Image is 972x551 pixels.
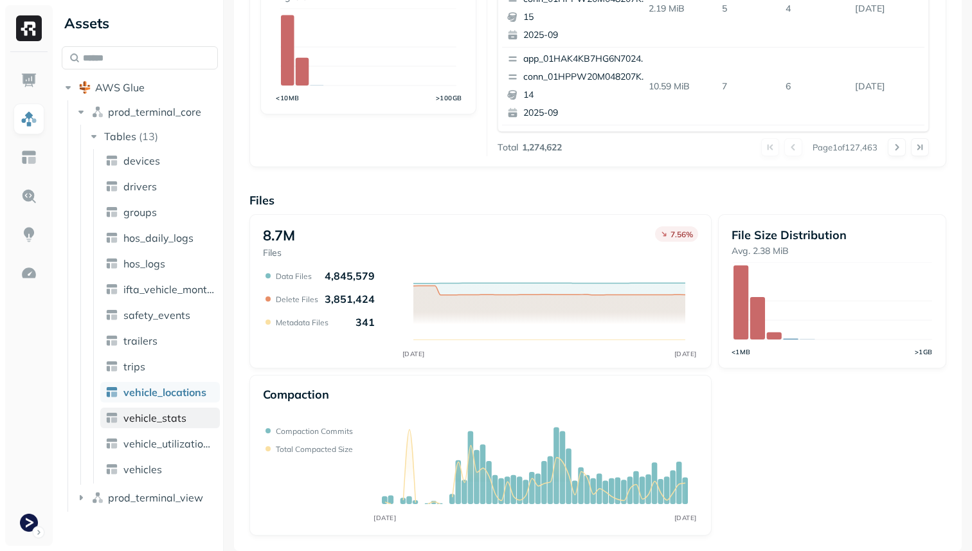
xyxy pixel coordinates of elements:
tspan: <10MB [276,94,300,102]
p: conn_01HPPW20M048207KQT0DFRFTEK [523,71,648,84]
span: AWS Glue [95,81,145,94]
p: 10.59 MiB [643,75,717,98]
img: table [105,154,118,167]
img: table [105,386,118,399]
a: hos_daily_logs [100,228,220,248]
p: 3,851,424 [325,293,375,305]
img: Dashboard [21,72,37,89]
tspan: [DATE] [373,514,396,522]
tspan: [DATE] [674,350,696,358]
img: table [105,334,118,347]
a: ifta_vehicle_months [100,279,220,300]
tspan: [DATE] [402,350,424,358]
p: 341 [355,316,375,329]
tspan: >1GB [915,348,933,356]
tspan: >100GB [436,94,462,102]
p: Page 1 of 127,463 [813,141,878,153]
p: 4,845,579 [325,269,375,282]
p: Data Files [276,271,312,281]
p: 6 [780,75,850,98]
p: Total [498,141,518,154]
a: devices [100,150,220,171]
button: prod_terminal_view [75,487,219,508]
a: safety_events [100,305,220,325]
span: ifta_vehicle_months [123,283,215,296]
img: table [105,437,118,450]
img: Insights [21,226,37,243]
p: 7.56 % [670,230,693,239]
img: Asset Explorer [21,149,37,166]
span: Tables [104,130,136,143]
img: table [105,257,118,270]
a: trips [100,356,220,377]
a: vehicle_utilization_day [100,433,220,454]
img: Optimization [21,265,37,282]
span: vehicle_locations [123,386,206,399]
span: vehicle_stats [123,411,186,424]
img: table [105,463,118,476]
span: prod_terminal_core [108,105,201,118]
span: hos_daily_logs [123,231,194,244]
button: app_01HAK4KB7HG6N7024210G3S8D5conn_01HPPW20M048207KQT0DFRFTEK02025-09 [502,125,654,203]
span: vehicles [123,463,162,476]
span: safety_events [123,309,190,321]
button: app_01HAK4KB7HG6N7024210G3S8D5conn_01HPPW20M048207KQT0DFRFTEK142025-09 [502,48,654,125]
p: 8.7M [263,226,295,244]
p: 14 [523,89,648,102]
img: table [105,180,118,193]
p: Avg. 2.38 MiB [732,245,933,257]
span: trips [123,360,145,373]
p: ( 13 ) [139,130,158,143]
tspan: [DATE] [674,514,697,522]
img: Terminal [20,514,38,532]
a: vehicle_stats [100,408,220,428]
img: root [78,81,91,94]
p: 7 [717,75,780,98]
span: devices [123,154,160,167]
span: drivers [123,180,157,193]
tspan: <1MB [732,348,751,356]
p: Metadata Files [276,318,328,327]
button: prod_terminal_core [75,102,219,122]
span: hos_logs [123,257,165,270]
p: File Size Distribution [732,228,933,242]
img: table [105,206,118,219]
button: AWS Glue [62,77,218,98]
p: Delete Files [276,294,318,304]
a: hos_logs [100,253,220,274]
p: 2025-09 [523,107,648,120]
p: 15 [523,11,648,24]
button: Tables(13) [87,126,219,147]
p: Compaction [263,387,329,402]
a: vehicle_locations [100,382,220,402]
div: Assets [62,13,218,33]
img: Ryft [16,15,42,41]
img: table [105,283,118,296]
a: groups [100,202,220,222]
img: table [105,309,118,321]
p: app_01HAK4KB7HG6N7024210G3S8D5 [523,53,648,66]
img: table [105,360,118,373]
a: vehicles [100,459,220,480]
img: namespace [91,491,104,504]
p: Compaction commits [276,426,353,436]
p: Files [263,247,295,259]
p: 1,274,622 [522,141,562,154]
p: Sep 24, 2025 [850,75,924,98]
span: vehicle_utilization_day [123,437,215,450]
img: table [105,411,118,424]
span: trailers [123,334,157,347]
img: namespace [91,105,104,118]
span: groups [123,206,157,219]
img: Assets [21,111,37,127]
a: drivers [100,176,220,197]
span: prod_terminal_view [108,491,203,504]
a: trailers [100,330,220,351]
img: Query Explorer [21,188,37,204]
p: 2025-09 [523,29,648,42]
p: Files [249,193,946,208]
p: Total compacted size [276,444,353,454]
img: table [105,231,118,244]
